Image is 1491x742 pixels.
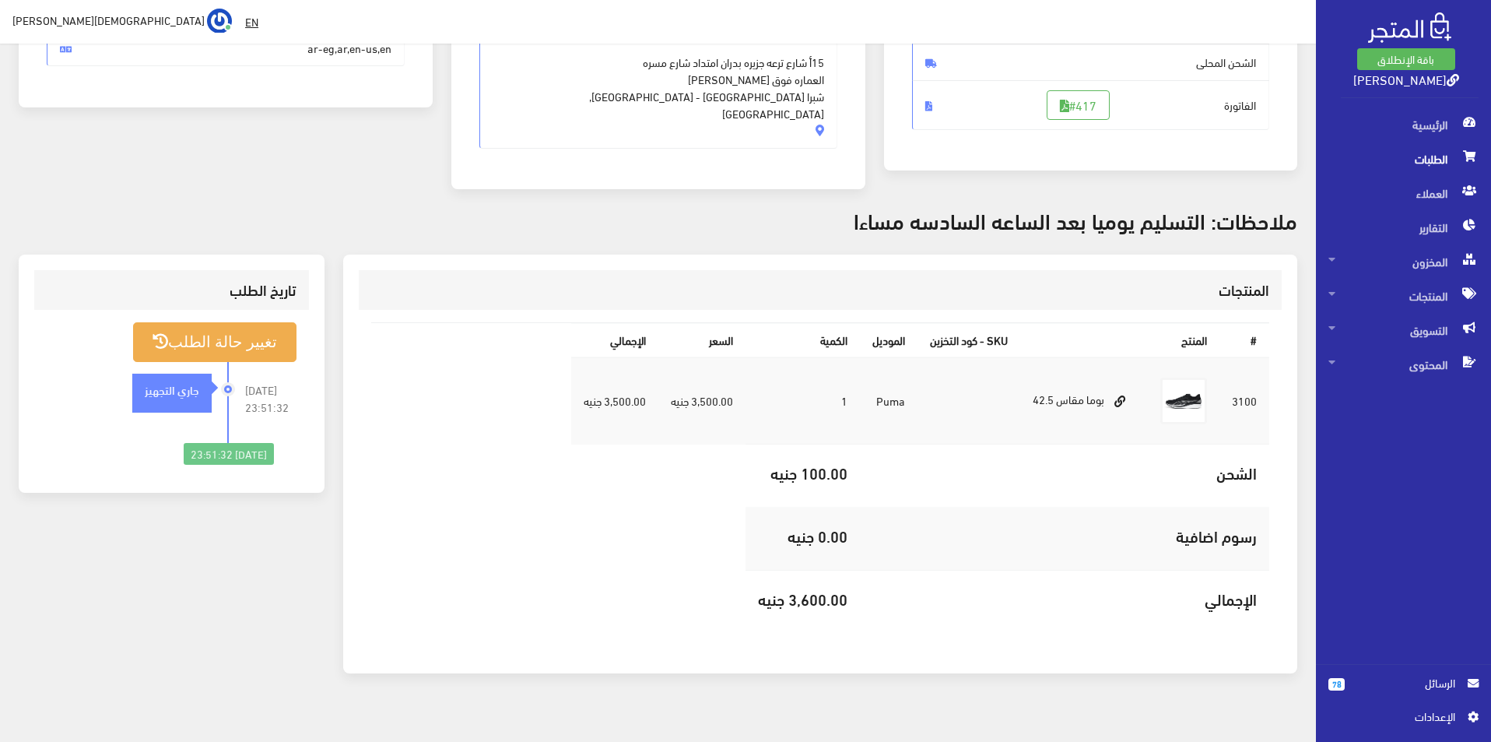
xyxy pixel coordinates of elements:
[745,357,860,445] td: 1
[1316,279,1491,313] a: المنتجات
[1316,210,1491,244] a: التقارير
[145,381,199,398] strong: جاري التجهيز
[1328,210,1479,244] span: التقارير
[1357,674,1455,691] span: الرسائل
[912,44,1270,81] span: الشحن المحلى
[860,324,917,357] th: الموديل
[1328,708,1479,733] a: اﻹعدادات
[239,8,265,36] a: EN
[245,382,296,416] span: [DATE] 23:51:32
[872,590,1257,607] h5: اﻹجمالي
[1328,674,1479,708] a: 78 الرسائل
[1328,107,1479,142] span: الرئيسية
[872,464,1257,481] h5: الشحن
[1316,142,1491,176] a: الطلبات
[872,527,1257,544] h5: رسوم اضافية
[1047,90,1110,120] a: #417
[758,527,847,544] h5: 0.00 جنيه
[371,283,1269,297] h3: المنتجات
[133,322,296,362] button: تغيير حالة الطلب
[860,357,917,445] td: Puma
[912,80,1270,130] span: الفاتورة
[658,324,745,357] th: السعر
[12,10,205,30] span: [DEMOGRAPHIC_DATA][PERSON_NAME]
[1328,678,1345,691] span: 78
[917,324,1020,357] th: SKU - كود التخزين
[571,357,658,445] td: 3,500.00 جنيه
[758,464,847,481] h5: 100.00 جنيه
[758,590,847,607] h5: 3,600.00 جنيه
[19,635,78,695] iframe: Drift Widget Chat Controller
[1368,12,1451,43] img: .
[1219,324,1269,357] th: #
[658,357,745,445] td: 3,500.00 جنيه
[571,324,658,357] th: اﻹجمالي
[1328,142,1479,176] span: الطلبات
[1328,279,1479,313] span: المنتجات
[1353,68,1459,90] a: [PERSON_NAME]
[1020,324,1219,357] th: المنتج
[47,30,405,67] span: ar-eg,ar,en-us,en
[1341,708,1454,725] span: اﻹعدادات
[1020,357,1148,445] td: بوما مقاس 42.5
[1316,176,1491,210] a: العملاء
[1316,107,1491,142] a: الرئيسية
[1328,313,1479,347] span: التسويق
[207,9,232,33] img: ...
[245,12,258,31] u: EN
[1328,176,1479,210] span: العملاء
[1357,48,1455,70] a: باقة الإنطلاق
[1328,347,1479,382] span: المحتوى
[12,8,232,33] a: ... [DEMOGRAPHIC_DATA][PERSON_NAME]
[1316,347,1491,382] a: المحتوى
[745,324,860,357] th: الكمية
[19,208,1297,232] h3: ملاحظات: التسليم يوميا بعد الساعه السادسه مساءا
[184,443,274,465] div: [DATE] 23:51:32
[1316,244,1491,279] a: المخزون
[493,37,824,121] span: 15أ شارع ترعه جزيره بدران امتداد شارع مسره العماره فوق [PERSON_NAME] شبرا [GEOGRAPHIC_DATA] - [GE...
[47,283,296,297] h3: تاريخ الطلب
[1328,244,1479,279] span: المخزون
[1219,357,1269,445] td: 3100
